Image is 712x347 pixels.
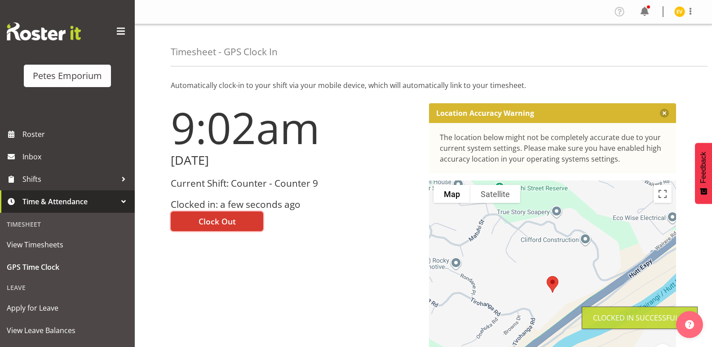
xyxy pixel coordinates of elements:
[685,320,694,329] img: help-xxl-2.png
[171,47,278,57] h4: Timesheet - GPS Clock In
[593,312,686,323] div: Clocked in Successfully
[7,301,128,315] span: Apply for Leave
[22,127,130,141] span: Roster
[171,178,418,189] h3: Current Shift: Counter - Counter 9
[7,260,128,274] span: GPS Time Clock
[2,278,133,297] div: Leave
[2,215,133,233] div: Timesheet
[2,233,133,256] a: View Timesheets
[171,80,676,91] p: Automatically clock-in to your shift via your mobile device, which will automatically link to you...
[7,238,128,251] span: View Timesheets
[2,297,133,319] a: Apply for Leave
[674,6,685,17] img: eva-vailini10223.jpg
[433,185,470,203] button: Show street map
[436,109,534,118] p: Location Accuracy Warning
[470,185,520,203] button: Show satellite imagery
[699,152,708,183] span: Feedback
[171,211,263,231] button: Clock Out
[7,22,81,40] img: Rosterit website logo
[171,154,418,167] h2: [DATE]
[22,172,117,186] span: Shifts
[7,324,128,337] span: View Leave Balances
[440,132,666,164] div: The location below might not be completely accurate due to your current system settings. Please m...
[22,195,117,208] span: Time & Attendance
[654,185,672,203] button: Toggle fullscreen view
[171,199,418,210] h3: Clocked in: a few seconds ago
[33,69,102,83] div: Petes Emporium
[199,215,236,227] span: Clock Out
[695,143,712,204] button: Feedback - Show survey
[2,256,133,278] a: GPS Time Clock
[660,109,669,118] button: Close message
[2,319,133,342] a: View Leave Balances
[22,150,130,163] span: Inbox
[171,103,418,152] h1: 9:02am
